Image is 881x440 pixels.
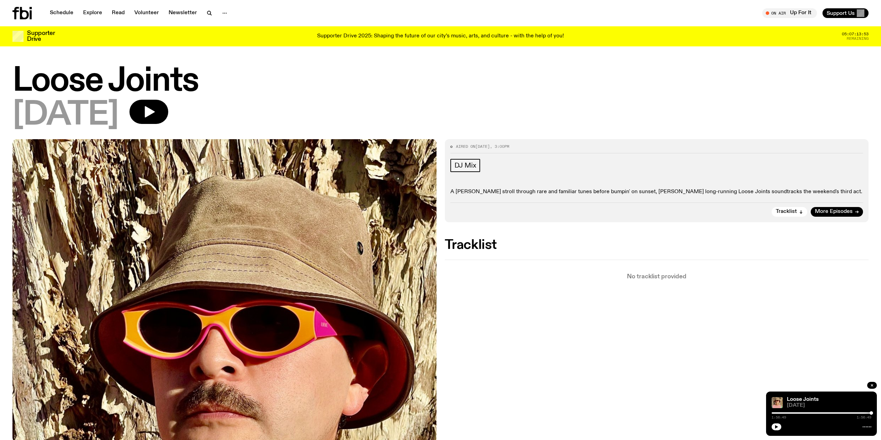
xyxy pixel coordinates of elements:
[450,159,480,172] a: DJ Mix
[164,8,201,18] a: Newsletter
[776,209,797,214] span: Tracklist
[108,8,129,18] a: Read
[827,10,855,16] span: Support Us
[762,8,817,18] button: On AirUp For It
[456,144,475,149] span: Aired on
[815,209,853,214] span: More Episodes
[772,416,786,419] span: 1:56:49
[490,144,509,149] span: , 3:00pm
[79,8,106,18] a: Explore
[455,162,476,169] span: DJ Mix
[450,189,863,195] p: A [PERSON_NAME] stroll through rare and familiar tunes before bumpin' on sunset, [PERSON_NAME] lo...
[772,397,783,408] img: Tyson stands in front of a paperbark tree wearing orange sunglasses, a suede bucket hat and a pin...
[822,8,869,18] button: Support Us
[27,30,55,42] h3: Supporter Drive
[475,144,490,149] span: [DATE]
[811,207,863,217] a: More Episodes
[445,274,869,280] p: No tracklist provided
[445,239,869,251] h2: Tracklist
[12,100,118,131] span: [DATE]
[130,8,163,18] a: Volunteer
[857,416,871,419] span: 1:56:49
[787,403,871,408] span: [DATE]
[317,33,564,39] p: Supporter Drive 2025: Shaping the future of our city’s music, arts, and culture - with the help o...
[847,37,869,41] span: Remaining
[787,397,819,402] a: Loose Joints
[772,207,807,217] button: Tracklist
[46,8,78,18] a: Schedule
[842,32,869,36] span: 05:07:13:53
[12,66,869,97] h1: Loose Joints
